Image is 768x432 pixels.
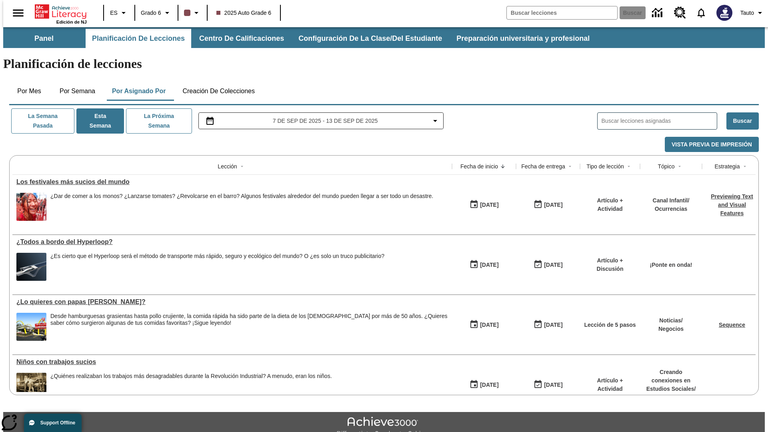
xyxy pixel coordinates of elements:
button: Sort [237,162,247,171]
img: foto en blanco y negro de dos niños parados sobre una pieza de maquinaria pesada [16,373,46,401]
img: Una chica cubierta de jugo y trozos de tomate sonríe en una calle cubierta de tomates. [16,193,46,221]
img: Representación artística del vehículo Hyperloop TT entrando en un túnel [16,253,46,281]
div: [DATE] [544,260,562,270]
div: ¿Quiénes realizaban los trabajos más desagradables durante la Revolución Industrial? A menudo, er... [50,373,332,380]
button: 07/11/25: Primer día en que estuvo disponible la lección [467,377,501,392]
input: Buscar campo [507,6,617,19]
button: Centro de calificaciones [193,29,290,48]
p: Ocurrencias [653,205,690,213]
button: 07/21/25: Primer día en que estuvo disponible la lección [467,257,501,272]
button: Vista previa de impresión [665,137,759,152]
p: Artículo + Actividad [584,196,636,213]
button: Sort [565,162,575,171]
a: Previewing Text and Visual Features [711,193,753,216]
button: Escoja un nuevo avatar [712,2,737,23]
div: Portada [35,3,87,24]
button: 07/14/25: Primer día en que estuvo disponible la lección [467,317,501,332]
span: ¿Quiénes realizaban los trabajos más desagradables durante la Revolución Industrial? A menudo, er... [50,373,332,401]
span: Tauto [740,9,754,17]
span: 2025 Auto Grade 6 [216,9,272,17]
div: Tipo de lección [586,162,624,170]
button: Por semana [53,82,102,101]
div: Estrategia [714,162,740,170]
div: Niños con trabajos sucios [16,358,448,366]
a: Niños con trabajos sucios, Lecciones [16,358,448,366]
button: La próxima semana [126,108,192,134]
div: Desde hamburguesas grasientas hasta pollo crujiente, la comida rápida ha sido parte de la dieta d... [50,313,448,326]
input: Buscar lecciones asignadas [602,115,717,127]
button: 09/08/25: Último día en que podrá accederse la lección [531,197,565,212]
button: Preparación universitaria y profesional [450,29,596,48]
a: Centro de recursos, Se abrirá en una pestaña nueva. [669,2,691,24]
button: Grado: Grado 6, Elige un grado [138,6,175,20]
h1: Planificación de lecciones [3,56,765,71]
button: Creación de colecciones [176,82,261,101]
p: Negocios [658,325,684,333]
button: Sort [624,162,634,171]
img: Avatar [716,5,732,21]
button: Abrir el menú lateral [6,1,30,25]
a: ¿Lo quieres con papas fritas?, Lecciones [16,298,448,306]
div: Lección [218,162,237,170]
button: Configuración de la clase/del estudiante [292,29,448,48]
div: Fecha de inicio [460,162,498,170]
p: Noticias / [658,316,684,325]
span: Support Offline [40,420,75,426]
div: Fecha de entrega [521,162,565,170]
div: Subbarra de navegación [3,27,765,48]
p: Artículo + Discusión [584,256,636,273]
p: Artículo + Actividad [584,376,636,393]
div: ¿Lo quieres con papas fritas? [16,298,448,306]
div: Los festivales más sucios del mundo [16,178,448,186]
div: [DATE] [480,260,498,270]
button: Sort [675,162,684,171]
button: Seleccione el intervalo de fechas opción del menú [202,116,440,126]
button: Perfil/Configuración [737,6,768,20]
button: Sort [740,162,750,171]
p: ¡Ponte en onda! [650,261,692,269]
a: Los festivales más sucios del mundo, Lecciones [16,178,448,186]
span: 7 de sep de 2025 - 13 de sep de 2025 [273,117,378,125]
button: Por asignado por [106,82,172,101]
div: [DATE] [544,320,562,330]
a: Portada [35,4,87,20]
button: Planificación de lecciones [86,29,191,48]
div: ¿Es cierto que el Hyperloop será el método de transporte más rápido, seguro y ecológico del mundo... [50,253,384,260]
button: 07/20/26: Último día en que podrá accederse la lección [531,317,565,332]
p: Creando conexiones en Estudios Sociales / [644,368,698,393]
button: Por mes [9,82,49,101]
button: Panel [4,29,84,48]
a: Notificaciones [691,2,712,23]
div: ¿Dar de comer a los monos? ¿Lanzarse tomates? ¿Revolcarse en el barro? Algunos festivales alreded... [50,193,433,221]
div: [DATE] [480,380,498,390]
button: 06/30/26: Último día en que podrá accederse la lección [531,257,565,272]
button: Buscar [726,112,759,130]
button: 11/30/25: Último día en que podrá accederse la lección [531,377,565,392]
a: Sequence [719,322,745,328]
button: La semana pasada [11,108,74,134]
div: [DATE] [544,200,562,210]
div: [DATE] [480,200,498,210]
img: Uno de los primeros locales de McDonald's, con el icónico letrero rojo y los arcos amarillos. [16,313,46,341]
div: ¿Dar de comer a los monos? ¿Lanzarse tomates? ¿Revolcarse en el barro? Algunos festivales alreded... [50,193,433,200]
a: Centro de información [647,2,669,24]
button: Sort [498,162,508,171]
span: ES [110,9,118,17]
div: [DATE] [544,380,562,390]
span: Grado 6 [141,9,161,17]
div: ¿Es cierto que el Hyperloop será el método de transporte más rápido, seguro y ecológico del mundo... [50,253,384,281]
button: El color de la clase es café oscuro. Cambiar el color de la clase. [181,6,204,20]
div: ¿Todos a bordo del Hyperloop? [16,238,448,246]
p: Canal Infantil / [653,196,690,205]
div: [DATE] [480,320,498,330]
div: Subbarra de navegación [3,29,597,48]
button: Lenguaje: ES, Selecciona un idioma [106,6,132,20]
button: Support Offline [24,414,82,432]
button: 09/08/25: Primer día en que estuvo disponible la lección [467,197,501,212]
div: Desde hamburguesas grasientas hasta pollo crujiente, la comida rápida ha sido parte de la dieta d... [50,313,448,341]
svg: Collapse Date Range Filter [430,116,440,126]
a: ¿Todos a bordo del Hyperloop?, Lecciones [16,238,448,246]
